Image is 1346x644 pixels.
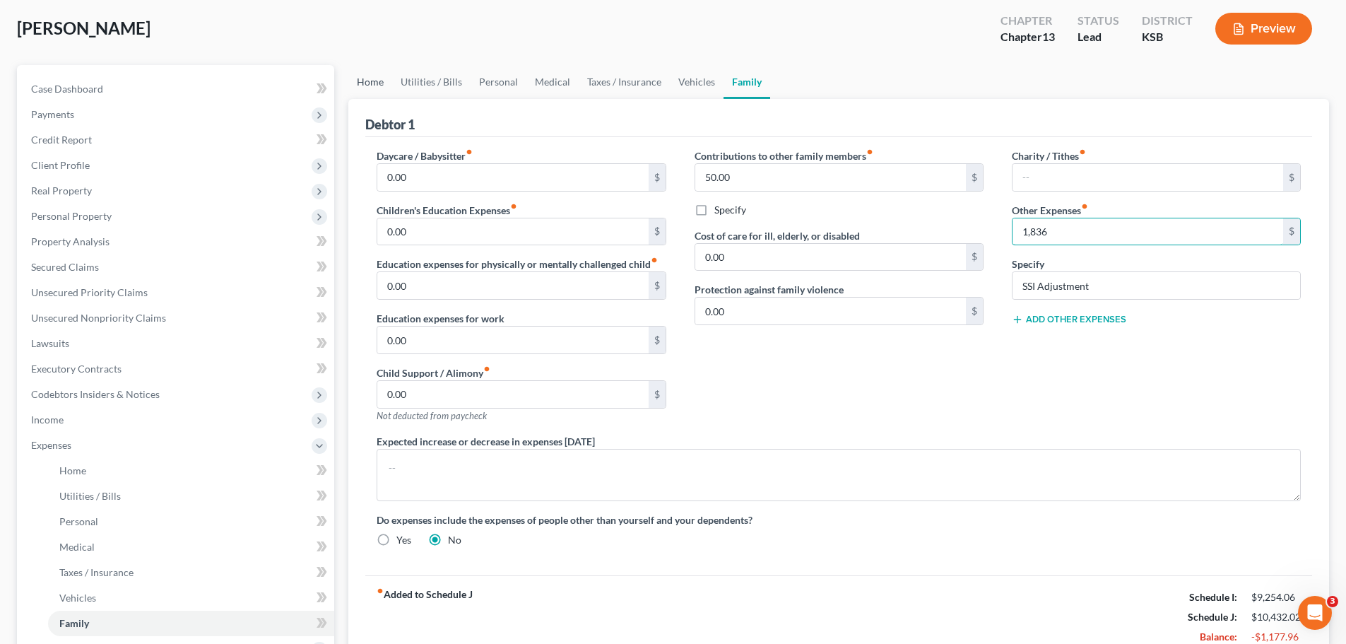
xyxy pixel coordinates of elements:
[1188,611,1237,623] strong: Schedule J:
[377,257,658,271] label: Education expenses for physically or mentally challenged child
[649,327,666,353] div: $
[396,533,411,547] label: Yes
[649,164,666,191] div: $
[1200,631,1237,643] strong: Balance:
[377,410,487,421] span: Not deducted from paycheck
[31,261,99,273] span: Secured Claims
[48,560,334,585] a: Taxes / Insurance
[31,83,103,95] span: Case Dashboard
[670,65,724,99] a: Vehicles
[966,298,983,324] div: $
[20,76,334,102] a: Case Dashboard
[1013,272,1300,299] input: Specify...
[48,534,334,560] a: Medical
[1142,29,1193,45] div: KSB
[1012,148,1086,163] label: Charity / Tithes
[377,148,473,163] label: Daycare / Babysitter
[31,414,64,426] span: Income
[20,305,334,331] a: Unsecured Nonpriority Claims
[1078,29,1119,45] div: Lead
[31,159,90,171] span: Client Profile
[1215,13,1312,45] button: Preview
[377,365,490,380] label: Child Support / Alimony
[377,381,648,408] input: --
[1142,13,1193,29] div: District
[1283,164,1300,191] div: $
[20,127,334,153] a: Credit Report
[59,490,121,502] span: Utilities / Bills
[20,356,334,382] a: Executory Contracts
[483,365,490,373] i: fiber_manual_record
[466,148,473,156] i: fiber_manual_record
[377,272,648,299] input: --
[1189,591,1237,603] strong: Schedule I:
[31,363,122,375] span: Executory Contracts
[20,331,334,356] a: Lawsuits
[695,298,966,324] input: --
[579,65,670,99] a: Taxes / Insurance
[59,592,96,604] span: Vehicles
[1251,610,1301,624] div: $10,432.02
[31,439,71,451] span: Expenses
[526,65,579,99] a: Medical
[651,257,658,264] i: fiber_manual_record
[1251,590,1301,604] div: $9,254.06
[377,587,384,595] i: fiber_manual_record
[48,458,334,484] a: Home
[377,434,595,449] label: Expected increase or decrease in expenses [DATE]
[1327,596,1338,607] span: 3
[31,210,112,222] span: Personal Property
[510,203,517,210] i: fiber_manual_record
[1079,148,1086,156] i: fiber_manual_record
[20,254,334,280] a: Secured Claims
[448,533,461,547] label: No
[31,337,69,349] span: Lawsuits
[695,244,966,271] input: --
[348,65,392,99] a: Home
[966,164,983,191] div: $
[649,218,666,245] div: $
[48,585,334,611] a: Vehicles
[966,244,983,271] div: $
[59,566,134,578] span: Taxes / Insurance
[1283,218,1300,245] div: $
[1042,30,1055,43] span: 13
[714,203,746,217] label: Specify
[31,134,92,146] span: Credit Report
[392,65,471,99] a: Utilities / Bills
[59,617,89,629] span: Family
[695,148,873,163] label: Contributions to other family members
[1000,13,1055,29] div: Chapter
[1081,203,1088,210] i: fiber_manual_record
[365,116,415,133] div: Debtor 1
[1012,203,1088,218] label: Other Expenses
[20,280,334,305] a: Unsecured Priority Claims
[1013,164,1283,191] input: --
[31,108,74,120] span: Payments
[695,282,844,297] label: Protection against family violence
[1251,630,1301,644] div: -$1,177.96
[471,65,526,99] a: Personal
[31,388,160,400] span: Codebtors Insiders & Notices
[31,312,166,324] span: Unsecured Nonpriority Claims
[17,18,150,38] span: [PERSON_NAME]
[377,513,1301,527] label: Do expenses include the expenses of people other than yourself and your dependents?
[31,286,148,298] span: Unsecured Priority Claims
[1298,596,1332,630] iframe: Intercom live chat
[31,185,92,197] span: Real Property
[377,218,648,245] input: --
[59,464,86,476] span: Home
[377,311,504,326] label: Education expenses for work
[20,229,334,254] a: Property Analysis
[48,611,334,636] a: Family
[1012,314,1126,325] button: Add Other Expenses
[377,327,648,353] input: --
[695,164,966,191] input: --
[649,381,666,408] div: $
[1078,13,1119,29] div: Status
[1000,29,1055,45] div: Chapter
[649,272,666,299] div: $
[48,509,334,534] a: Personal
[31,235,110,247] span: Property Analysis
[1013,218,1283,245] input: --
